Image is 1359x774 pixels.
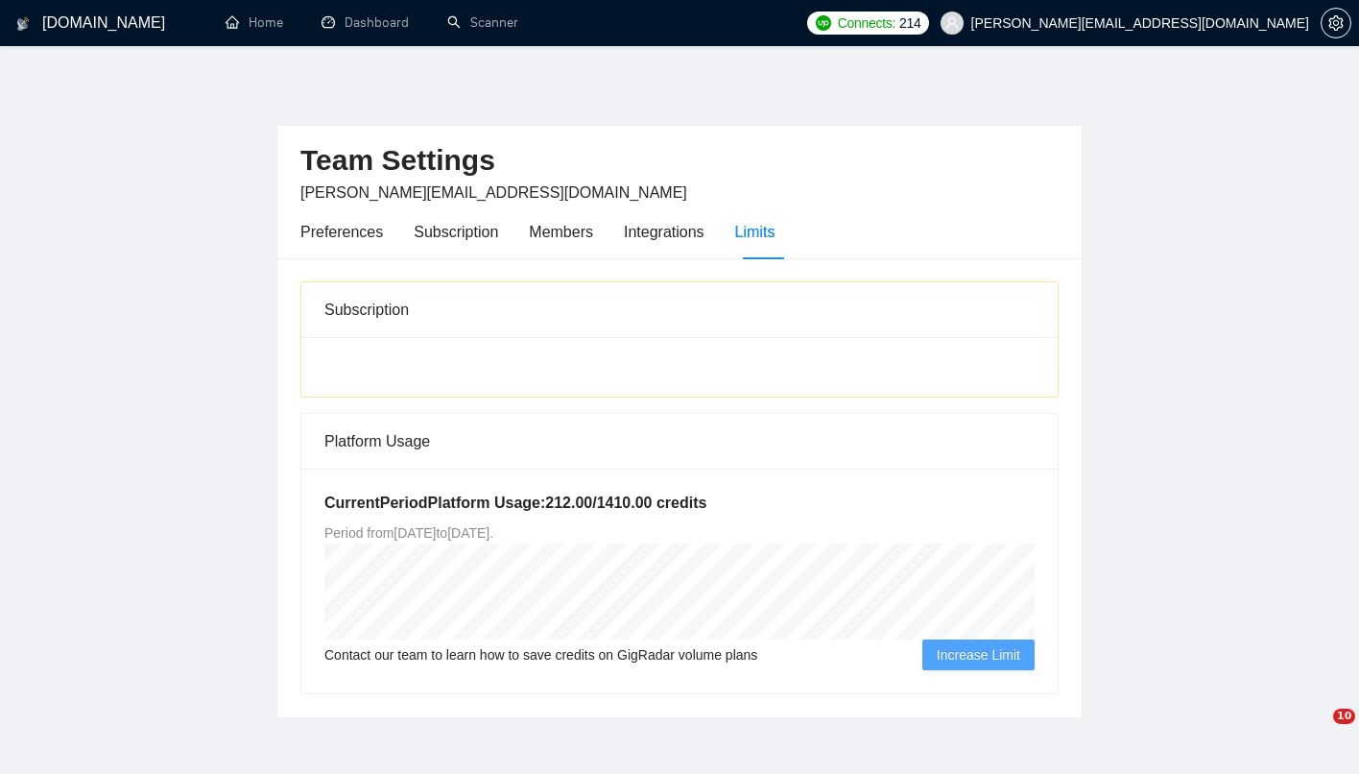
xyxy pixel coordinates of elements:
span: user [945,16,959,30]
div: Preferences [300,220,383,244]
span: Increase Limit [937,644,1020,665]
a: setting [1321,15,1351,31]
span: Connects: [838,12,895,34]
div: Members [529,220,593,244]
span: setting [1322,15,1350,31]
button: Increase Limit [922,640,1035,670]
span: Contact our team to learn how to save credits on GigRadar volume plans [324,644,757,665]
h2: Team Settings [300,141,1059,181]
img: upwork-logo.png [816,15,831,31]
div: Platform Usage [324,414,1035,469]
a: dashboardDashboard [322,14,409,31]
button: setting [1321,8,1351,38]
div: Subscription [414,220,498,244]
a: searchScanner [447,14,518,31]
span: 214 [899,12,920,34]
span: [PERSON_NAME][EMAIL_ADDRESS][DOMAIN_NAME] [300,184,687,201]
div: Integrations [624,220,704,244]
span: 10 [1333,709,1355,724]
div: Limits [735,220,775,244]
iframe: Intercom live chat [1294,709,1340,755]
div: Subscription [324,298,409,322]
span: Period from [DATE] to [DATE] . [324,525,493,541]
img: logo [16,9,30,39]
h5: Current Period Platform Usage: 212.00 / 1410.00 credits [324,492,1035,515]
a: homeHome [226,14,283,31]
